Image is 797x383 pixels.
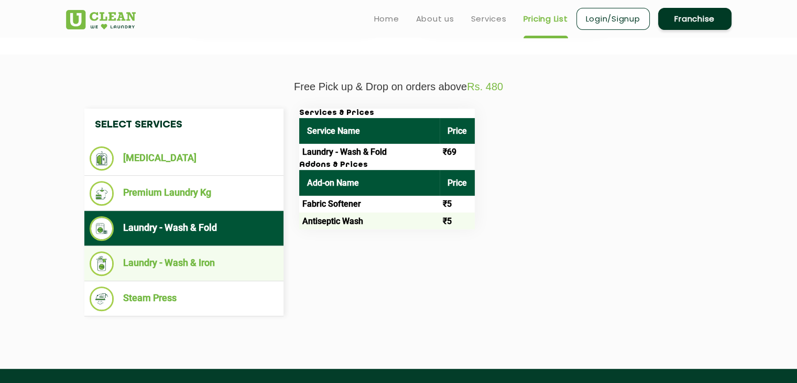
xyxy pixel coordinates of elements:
li: Premium Laundry Kg [90,181,278,206]
a: Home [374,13,399,25]
li: Laundry - Wash & Fold [90,216,278,241]
span: Rs. 480 [467,81,503,92]
h4: Select Services [84,109,283,141]
img: Laundry - Wash & Fold [90,216,114,241]
a: About us [416,13,454,25]
img: Dry Cleaning [90,146,114,171]
td: ₹5 [440,196,475,212]
a: Services [471,13,507,25]
th: Price [440,118,475,144]
td: ₹5 [440,212,475,229]
td: Laundry - Wash & Fold [299,144,440,161]
img: Premium Laundry Kg [90,181,114,206]
li: [MEDICAL_DATA] [90,146,278,171]
li: Laundry - Wash & Iron [90,251,278,276]
a: Pricing List [523,13,568,25]
li: Steam Press [90,286,278,311]
td: ₹69 [440,144,475,161]
td: Antiseptic Wash [299,212,440,229]
img: UClean Laundry and Dry Cleaning [66,10,136,29]
td: Fabric Softener [299,196,440,212]
h3: Addons & Prices [299,161,475,170]
a: Login/Signup [576,8,650,30]
img: Steam Press [90,286,114,311]
p: Free Pick up & Drop on orders above [66,81,732,93]
img: Laundry - Wash & Iron [90,251,114,276]
a: Franchise [658,8,732,30]
h3: Services & Prices [299,109,475,118]
th: Add-on Name [299,170,440,196]
th: Price [440,170,475,196]
th: Service Name [299,118,440,144]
